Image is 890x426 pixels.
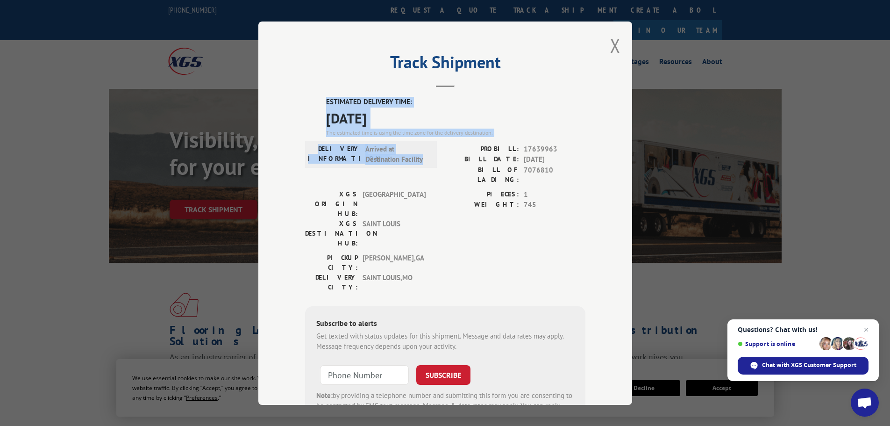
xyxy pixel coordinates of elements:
strong: Note: [316,390,333,399]
input: Phone Number [320,365,409,384]
span: SAINT LOUIS , MO [363,272,426,292]
label: BILL DATE: [445,154,519,165]
label: WEIGHT: [445,200,519,210]
div: Chat with XGS Customer Support [738,357,869,375]
span: [PERSON_NAME] , GA [363,253,426,272]
label: DELIVERY INFORMATION: [308,144,361,165]
label: PICKUP CITY: [305,253,358,272]
div: by providing a telephone number and submitting this form you are consenting to be contacted by SM... [316,390,574,422]
span: [DATE] [524,154,585,165]
span: Arrived at Destination Facility [365,144,428,165]
button: Close modal [610,33,620,58]
label: PIECES: [445,189,519,200]
label: PROBILL: [445,144,519,154]
div: Open chat [851,389,879,417]
button: SUBSCRIBE [416,365,470,384]
span: Close chat [861,324,872,335]
label: ESTIMATED DELIVERY TIME: [326,97,585,108]
label: DELIVERY CITY: [305,272,358,292]
label: XGS DESTINATION HUB: [305,218,358,248]
div: Get texted with status updates for this shipment. Message and data rates may apply. Message frequ... [316,331,574,352]
span: [DATE] [326,107,585,128]
label: BILL OF LADING: [445,165,519,184]
span: [GEOGRAPHIC_DATA] [363,189,426,218]
span: Questions? Chat with us! [738,326,869,333]
span: 7076810 [524,165,585,184]
span: 745 [524,200,585,210]
div: The estimated time is using the time zone for the delivery destination. [326,128,585,137]
span: Chat with XGS Customer Support [762,361,856,369]
div: Subscribe to alerts [316,317,574,331]
span: SAINT LOUIS [363,218,426,248]
span: Support is online [738,340,816,347]
span: 1 [524,189,585,200]
h2: Track Shipment [305,56,585,73]
label: XGS ORIGIN HUB: [305,189,358,218]
span: 17639963 [524,144,585,154]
